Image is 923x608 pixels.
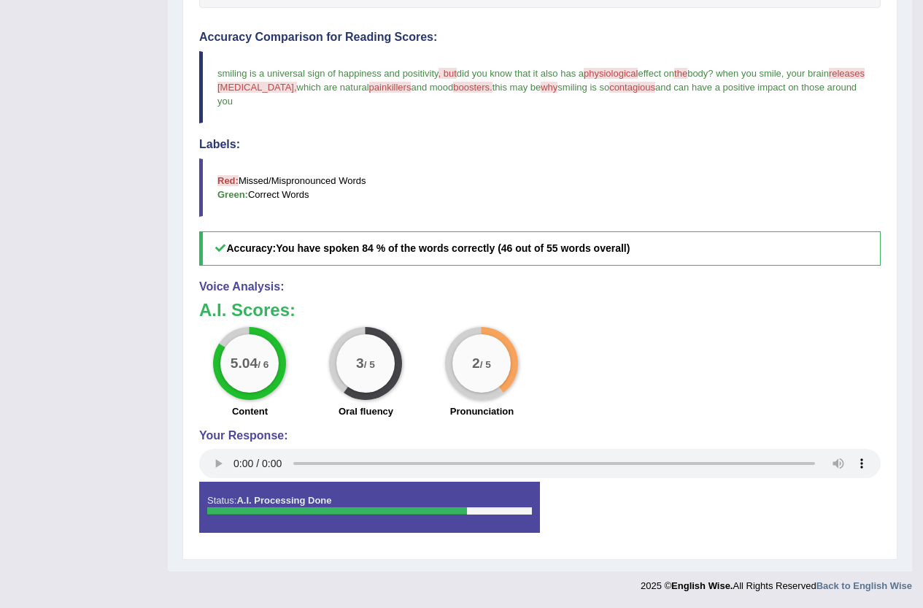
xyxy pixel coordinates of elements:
[453,82,492,93] span: boosters.
[199,138,881,151] h4: Labels:
[217,175,239,186] b: Red:
[708,68,713,79] span: ?
[357,355,365,372] big: 3
[217,189,248,200] b: Green:
[457,68,584,79] span: did you know that it also has a
[473,355,481,372] big: 2
[493,82,541,93] span: this may be
[217,68,439,79] span: smiling is a universal sign of happiness and positivity
[411,82,453,93] span: and mood
[231,355,258,372] big: 5.04
[439,68,457,79] span: , but
[829,68,865,79] span: releases
[480,360,491,371] small: / 5
[364,360,375,371] small: / 5
[671,580,733,591] strong: English Wise.
[674,68,687,79] span: the
[557,82,609,93] span: smiling is so
[276,242,630,254] b: You have spoken 84 % of the words correctly (46 out of 55 words overall)
[716,68,781,79] span: when you smile
[369,82,412,93] span: painkillers
[199,300,296,320] b: A.I. Scores:
[199,231,881,266] h5: Accuracy:
[199,158,881,217] blockquote: Missed/Mispronounced Words Correct Words
[541,82,557,93] span: why
[232,404,268,418] label: Content
[450,404,514,418] label: Pronunciation
[199,280,881,293] h4: Voice Analysis:
[787,68,829,79] span: your brain
[217,82,297,93] span: [MEDICAL_DATA],
[687,68,708,79] span: body
[609,82,655,93] span: contagious
[816,580,912,591] a: Back to English Wise
[199,429,881,442] h4: Your Response:
[641,572,912,593] div: 2025 © All Rights Reserved
[199,482,540,533] div: Status:
[258,360,269,371] small: / 6
[199,31,881,44] h4: Accuracy Comparison for Reading Scores:
[638,68,674,79] span: effect on
[236,495,331,506] strong: A.I. Processing Done
[781,68,784,79] span: ,
[297,82,369,93] span: which are natural
[339,404,393,418] label: Oral fluency
[584,68,638,79] span: physiological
